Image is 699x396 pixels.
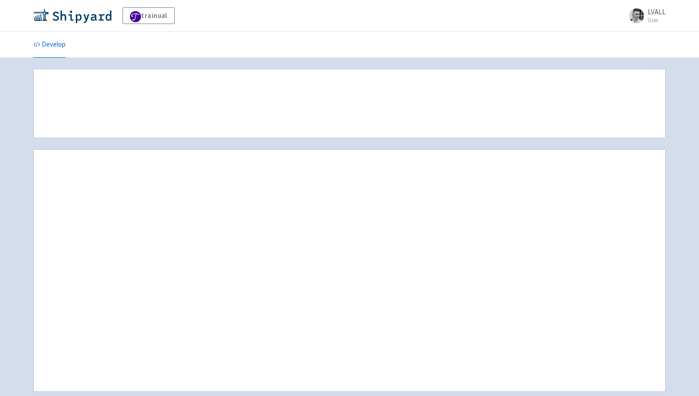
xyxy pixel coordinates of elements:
[648,7,666,16] span: LVALL
[33,32,66,58] a: Develop
[123,7,175,24] a: trainual
[33,8,111,23] img: Shipyard logo
[624,8,666,23] a: LVALL User
[648,17,666,23] small: User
